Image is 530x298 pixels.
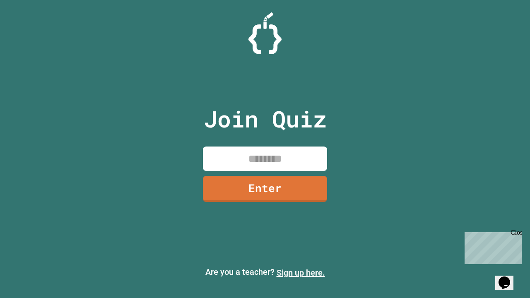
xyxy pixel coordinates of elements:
p: Are you a teacher? [7,266,523,279]
p: Join Quiz [204,102,327,136]
iframe: chat widget [461,229,522,264]
a: Sign up here. [277,268,325,278]
iframe: chat widget [495,265,522,290]
a: Enter [203,176,327,202]
img: Logo.svg [248,12,282,54]
div: Chat with us now!Close [3,3,57,53]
